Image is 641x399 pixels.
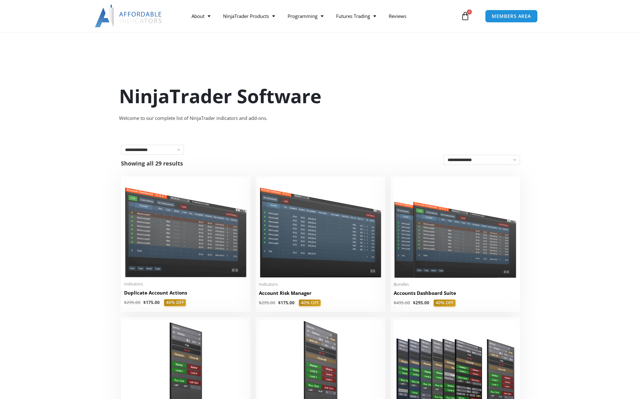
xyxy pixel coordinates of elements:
bdi: 295.00 [413,300,429,306]
select: Shop order [444,155,520,165]
a: Reviews [382,9,413,23]
img: Account Risk Manager [259,180,382,278]
a: About [185,9,217,23]
a: Duplicate Account Actions [124,289,247,299]
span: $ [413,300,415,306]
img: LogoAI | Affordable Indicators – NinjaTrader [95,5,163,27]
h1: NinjaTrader Software [119,83,522,109]
img: Accounts Dashboard Suite [394,180,517,278]
span: 40% OFF [434,300,455,306]
span: 0 [467,9,472,14]
span: $ [394,300,396,306]
bdi: 175.00 [143,300,160,305]
span: $ [143,300,146,305]
span: Indicators [259,282,382,287]
a: Account Risk Manager [259,290,382,300]
span: 40% OFF [164,299,186,306]
bdi: 295.00 [259,300,275,306]
h2: Accounts Dashboard Suite [394,290,517,296]
a: MEMBERS AREA [485,10,538,23]
nav: Menu [185,9,459,23]
span: 40% OFF [299,300,321,306]
span: Indicators [124,281,247,287]
a: 0 [451,7,479,25]
a: NinjaTrader Products [217,9,281,23]
span: MEMBERS AREA [492,14,531,19]
span: $ [124,300,127,305]
a: Futures Trading [330,9,382,23]
img: Duplicate Account Actions [124,180,247,278]
span: $ [278,300,281,306]
h2: Account Risk Manager [259,290,382,296]
div: Welcome to our complete list of NinjaTrader indicators and add-ons. [119,114,522,123]
span: Bundles [394,282,517,287]
p: Showing all 29 results [121,160,183,166]
h2: Duplicate Account Actions [124,289,247,296]
a: Accounts Dashboard Suite [394,290,517,300]
a: Programming [281,9,330,23]
bdi: 175.00 [278,300,295,306]
bdi: 495.00 [394,300,410,306]
bdi: 295.00 [124,300,140,305]
span: $ [259,300,261,306]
